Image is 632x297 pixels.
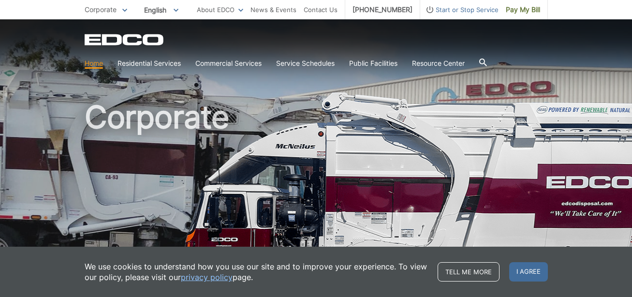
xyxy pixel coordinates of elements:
a: Resource Center [412,58,465,69]
a: Service Schedules [276,58,335,69]
a: Contact Us [304,4,338,15]
a: Public Facilities [349,58,397,69]
a: Residential Services [118,58,181,69]
a: Home [85,58,103,69]
a: Commercial Services [195,58,262,69]
span: English [137,2,186,18]
p: We use cookies to understand how you use our site and to improve your experience. To view our pol... [85,261,428,282]
a: Tell me more [438,262,500,282]
span: Pay My Bill [506,4,540,15]
span: Corporate [85,5,117,14]
a: EDCD logo. Return to the homepage. [85,34,165,45]
a: privacy policy [181,272,233,282]
span: I agree [509,262,548,282]
a: About EDCO [197,4,243,15]
a: News & Events [250,4,296,15]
